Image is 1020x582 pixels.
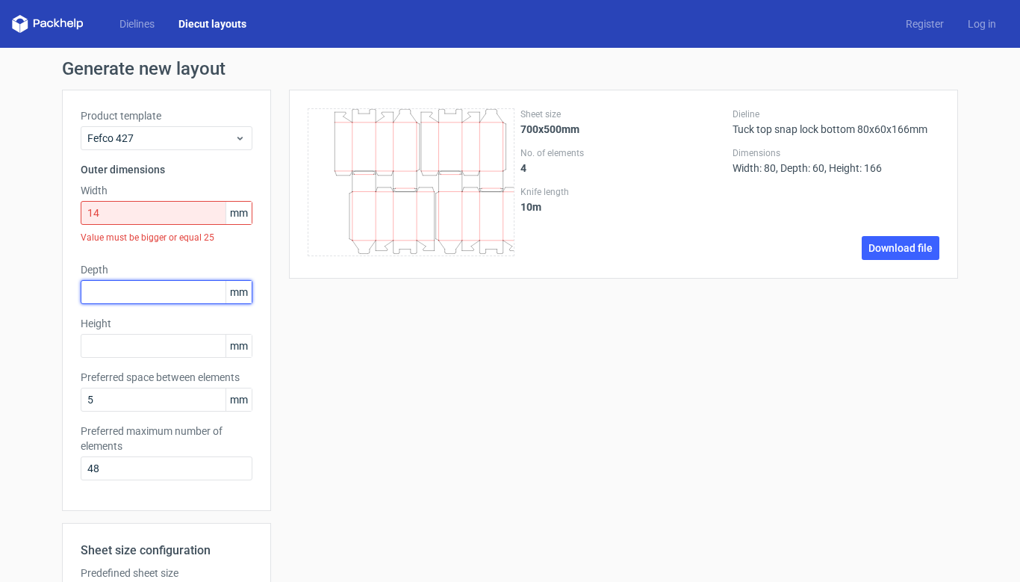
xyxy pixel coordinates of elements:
[87,131,234,146] span: Fefco 427
[81,566,252,581] label: Predefined sheet size
[956,16,1008,31] a: Log in
[894,16,956,31] a: Register
[733,108,939,120] label: Dieline
[520,108,727,120] label: Sheet size
[733,108,939,135] div: Tuck top snap lock bottom 80x60x166mm
[81,424,252,453] label: Preferred maximum number of elements
[733,147,939,159] label: Dimensions
[81,162,252,177] h3: Outer dimensions
[81,542,252,560] h2: Sheet size configuration
[81,225,252,250] div: Value must be bigger or equal 25
[81,316,252,331] label: Height
[733,147,939,174] div: Width: 80, Depth: 60, Height: 166
[520,186,727,198] label: Knife length
[226,388,252,411] span: mm
[520,201,541,213] strong: 10 m
[108,16,167,31] a: Dielines
[167,16,258,31] a: Diecut layouts
[62,60,958,78] h1: Generate new layout
[81,262,252,277] label: Depth
[81,183,252,198] label: Width
[520,162,526,174] strong: 4
[862,236,939,260] a: Download file
[520,123,579,135] strong: 700x500mm
[226,202,252,224] span: mm
[520,147,727,159] label: No. of elements
[81,108,252,123] label: Product template
[81,370,252,385] label: Preferred space between elements
[226,281,252,303] span: mm
[226,335,252,357] span: mm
